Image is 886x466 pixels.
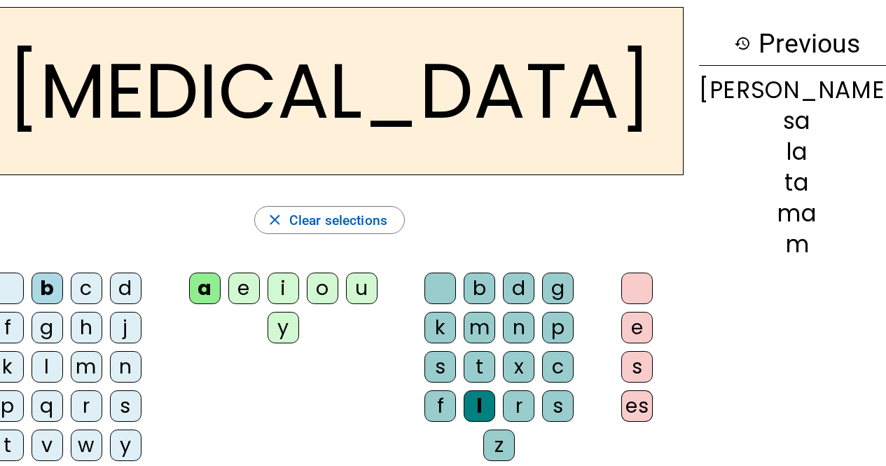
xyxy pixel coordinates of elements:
div: v [32,430,63,461]
div: t [464,351,495,383]
div: f [424,390,456,422]
div: s [621,351,653,383]
div: g [32,312,63,343]
div: q [32,390,63,422]
div: m [71,351,102,383]
div: u [346,273,378,304]
div: s [424,351,456,383]
div: e [228,273,260,304]
div: p [542,312,574,343]
div: w [71,430,102,461]
div: y [110,430,141,461]
div: m [464,312,495,343]
div: r [503,390,534,422]
div: k [424,312,456,343]
div: d [110,273,141,304]
div: z [483,430,515,461]
div: l [464,390,495,422]
div: x [503,351,534,383]
div: a [189,273,221,304]
div: e [621,312,653,343]
div: s [542,390,574,422]
div: i [268,273,299,304]
button: Clear selections [254,206,405,234]
div: r [71,390,102,422]
div: c [71,273,102,304]
div: b [464,273,495,304]
div: n [503,312,534,343]
div: s [110,390,141,422]
div: y [268,312,299,343]
div: o [307,273,338,304]
div: j [110,312,141,343]
mat-icon: close [266,212,284,229]
div: b [32,273,63,304]
div: d [503,273,534,304]
div: l [32,351,63,383]
div: n [110,351,141,383]
div: es [621,390,653,422]
div: g [542,273,574,304]
div: h [71,312,102,343]
span: Clear selections [289,209,387,232]
div: c [542,351,574,383]
mat-icon: history [734,35,751,52]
